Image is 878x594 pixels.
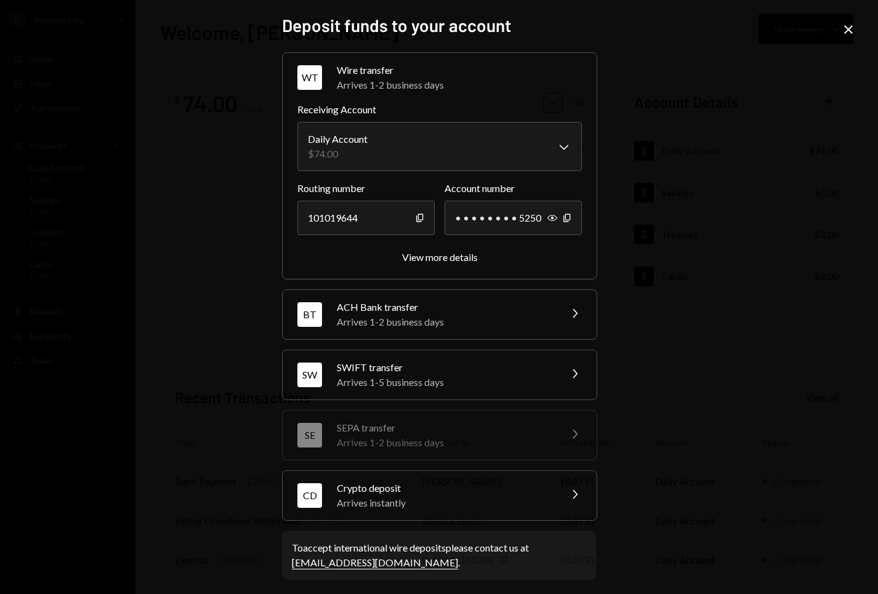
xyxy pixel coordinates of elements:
[297,102,582,264] div: WTWire transferArrives 1-2 business days
[402,251,478,263] div: View more details
[297,302,322,327] div: BT
[445,181,582,196] label: Account number
[337,78,582,92] div: Arrives 1-2 business days
[282,14,596,38] h2: Deposit funds to your account
[283,350,597,399] button: SWSWIFT transferArrives 1-5 business days
[292,556,458,569] a: [EMAIL_ADDRESS][DOMAIN_NAME]
[297,181,435,196] label: Routing number
[283,411,597,460] button: SESEPA transferArrives 1-2 business days
[283,290,597,339] button: BTACH Bank transferArrives 1-2 business days
[292,540,586,570] div: To accept international wire deposits please contact us at .
[337,63,582,78] div: Wire transfer
[283,471,597,520] button: CDCrypto depositArrives instantly
[297,65,322,90] div: WT
[297,122,582,171] button: Receiving Account
[337,375,552,390] div: Arrives 1-5 business days
[337,420,552,435] div: SEPA transfer
[297,102,582,117] label: Receiving Account
[445,201,582,235] div: • • • • • • • • 5250
[337,360,552,375] div: SWIFT transfer
[283,53,597,102] button: WTWire transferArrives 1-2 business days
[297,423,322,448] div: SE
[337,315,552,329] div: Arrives 1-2 business days
[337,435,552,450] div: Arrives 1-2 business days
[297,483,322,508] div: CD
[337,481,552,496] div: Crypto deposit
[402,251,478,264] button: View more details
[297,201,435,235] div: 101019644
[297,363,322,387] div: SW
[337,300,552,315] div: ACH Bank transfer
[337,496,552,510] div: Arrives instantly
